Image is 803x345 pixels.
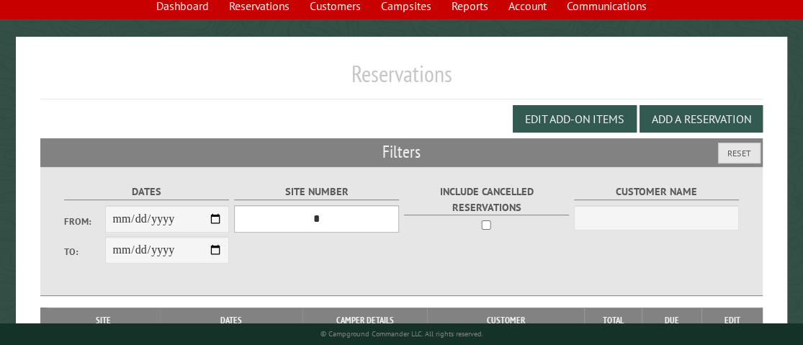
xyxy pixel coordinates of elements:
th: Site [48,308,160,333]
h1: Reservations [40,60,763,99]
label: Dates [64,184,229,200]
img: website_grey.svg [23,37,35,49]
th: Edit [701,308,763,333]
img: tab_domain_overview_orange.svg [39,91,50,102]
div: v 4.0.25 [40,23,71,35]
div: Domain: [DOMAIN_NAME] [37,37,158,49]
label: Site Number [234,184,399,200]
div: Domain Overview [55,92,129,102]
label: Customer Name [574,184,739,200]
th: Camper Details [302,308,427,333]
button: Edit Add-on Items [513,105,637,133]
label: Include Cancelled Reservations [404,184,569,215]
th: Customer [427,308,585,333]
h2: Filters [40,138,763,166]
img: logo_orange.svg [23,23,35,35]
button: Add a Reservation [640,105,763,133]
small: © Campground Commander LLC. All rights reserved. [320,329,483,339]
th: Due [642,308,701,333]
button: Reset [718,143,761,163]
th: Dates [160,308,302,333]
label: To: [64,245,105,259]
th: Total [584,308,642,333]
img: tab_keywords_by_traffic_grey.svg [143,91,155,102]
label: From: [64,215,105,228]
div: Keywords by Traffic [159,92,243,102]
